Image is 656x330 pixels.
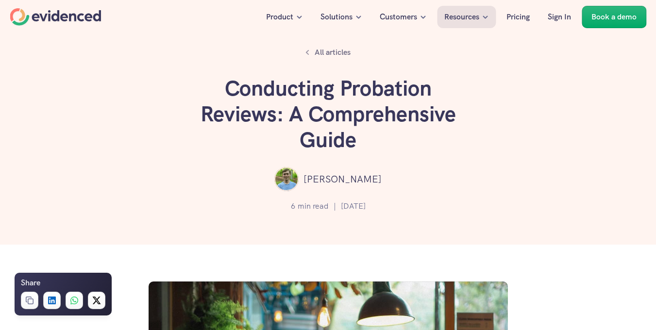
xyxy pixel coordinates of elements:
p: [DATE] [341,200,366,213]
p: Customers [380,11,417,23]
a: Book a demo [582,6,646,28]
p: Sign In [548,11,571,23]
p: Product [266,11,293,23]
p: Solutions [320,11,353,23]
a: Sign In [540,6,578,28]
p: [PERSON_NAME] [303,171,382,187]
img: "" [274,167,299,191]
a: Pricing [499,6,537,28]
a: All articles [300,44,356,61]
p: Pricing [506,11,530,23]
p: 6 [291,200,295,213]
p: Book a demo [591,11,637,23]
p: | [334,200,336,213]
p: All articles [315,46,351,59]
p: Resources [444,11,479,23]
p: min read [298,200,329,213]
a: Watch a quick demo [355,252,457,274]
p: Watch a quick demo [365,257,436,270]
h4: Looking to run probation reviews? [199,255,345,271]
a: Home [10,8,101,26]
h1: Conducting Probation Reviews: A Comprehensive Guide [183,76,474,152]
h6: Share [21,277,40,289]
